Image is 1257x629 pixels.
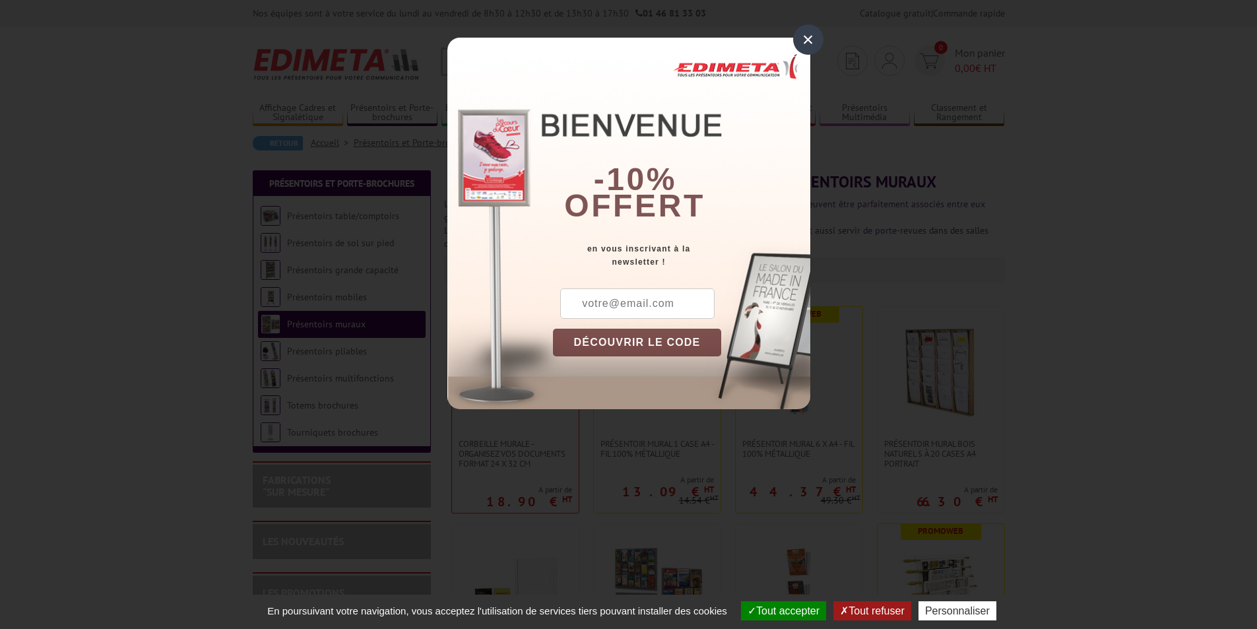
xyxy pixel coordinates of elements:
div: en vous inscrivant à la newsletter ! [553,242,810,269]
font: offert [564,188,705,223]
button: DÉCOUVRIR LE CODE [553,329,722,356]
button: Personnaliser (fenêtre modale) [919,601,996,620]
div: × [793,24,823,55]
button: Tout refuser [833,601,911,620]
span: En poursuivant votre navigation, vous acceptez l'utilisation de services tiers pouvant installer ... [261,605,734,616]
b: -10% [594,162,677,197]
button: Tout accepter [741,601,826,620]
input: votre@email.com [560,288,715,319]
